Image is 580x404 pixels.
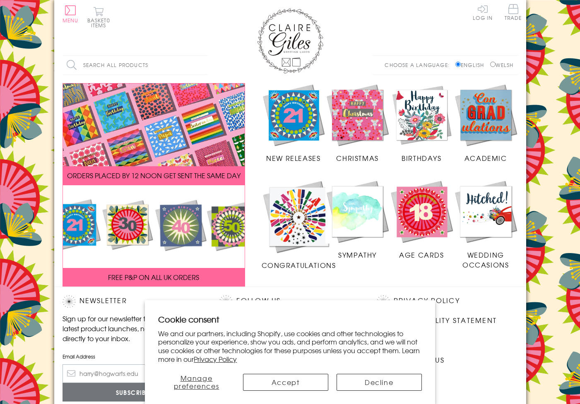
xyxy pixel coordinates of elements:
[402,153,441,163] span: Birthdays
[63,313,203,343] p: Sign up for our newsletter to receive the latest product launches, news and offers directly to yo...
[67,170,241,180] span: ORDERS PLACED BY 12 NOON GET SENT THE SAME DAY
[63,17,79,24] span: Menu
[174,373,219,391] span: Manage preferences
[262,83,326,163] a: New Releases
[63,5,79,23] button: Menu
[325,179,390,260] a: Sympathy
[338,250,377,260] span: Sympathy
[158,313,422,325] h2: Cookie consent
[243,374,328,391] button: Accept
[337,374,422,391] button: Decline
[490,61,514,69] label: Welsh
[262,179,336,270] a: Congratulations
[505,4,522,20] span: Trade
[473,4,493,20] a: Log In
[399,250,444,260] span: Age Cards
[462,250,509,270] span: Wedding Occasions
[336,153,378,163] span: Christmas
[454,179,518,270] a: Wedding Occasions
[390,179,454,260] a: Age Cards
[194,354,237,364] a: Privacy Policy
[63,353,203,360] label: Email Address
[464,153,507,163] span: Academic
[158,329,422,363] p: We and our partners, including Shopify, use cookies and other technologies to personalize your ex...
[257,8,323,74] img: Claire Giles Greetings Cards
[490,62,496,67] input: Welsh
[390,83,454,163] a: Birthdays
[63,56,207,74] input: Search all products
[505,4,522,22] a: Trade
[394,295,460,306] a: Privacy Policy
[454,83,518,163] a: Academic
[266,153,320,163] span: New Releases
[199,56,207,74] input: Search
[63,295,203,308] h2: Newsletter
[158,374,234,391] button: Manage preferences
[394,315,497,326] a: Accessibility Statement
[63,364,203,383] input: harry@hogwarts.edu
[91,17,110,29] span: 0 items
[219,295,360,308] h2: Follow Us
[108,272,199,282] span: FREE P&P ON ALL UK ORDERS
[63,383,203,402] input: Subscribe
[385,61,454,69] p: Choose a language:
[325,83,390,163] a: Christmas
[262,260,336,270] span: Congratulations
[455,61,488,69] label: English
[87,7,110,28] button: Basket0 items
[455,62,461,67] input: English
